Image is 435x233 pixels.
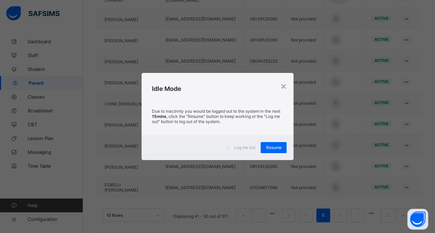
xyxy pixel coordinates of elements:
span: Resume [266,145,281,150]
button: Open asap [407,209,428,230]
span: Log me out [234,145,255,150]
h2: Idle Mode [152,85,283,92]
p: Due to inactivity you would be logged out to the system in the next , click the "Resume" button t... [152,109,283,124]
div: × [280,80,287,92]
strong: 15mins [152,114,166,119]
